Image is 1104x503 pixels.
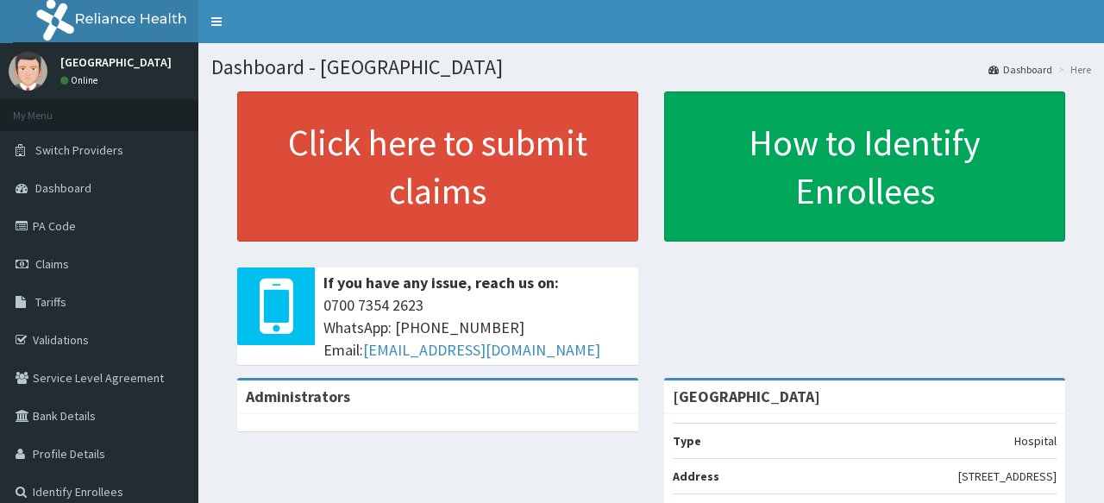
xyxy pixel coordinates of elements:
[60,56,172,68] p: [GEOGRAPHIC_DATA]
[673,433,701,449] b: Type
[9,52,47,91] img: User Image
[673,387,820,406] strong: [GEOGRAPHIC_DATA]
[1054,62,1091,77] li: Here
[246,387,350,406] b: Administrators
[211,56,1091,79] h1: Dashboard - [GEOGRAPHIC_DATA]
[35,142,123,158] span: Switch Providers
[35,294,66,310] span: Tariffs
[35,180,91,196] span: Dashboard
[237,91,638,242] a: Click here to submit claims
[35,256,69,272] span: Claims
[1014,432,1057,450] p: Hospital
[958,468,1057,485] p: [STREET_ADDRESS]
[323,294,630,361] span: 0700 7354 2623 WhatsApp: [PHONE_NUMBER] Email:
[673,468,719,484] b: Address
[323,273,559,292] b: If you have any issue, reach us on:
[60,74,102,86] a: Online
[664,91,1065,242] a: How to Identify Enrollees
[988,62,1052,77] a: Dashboard
[363,340,600,360] a: [EMAIL_ADDRESS][DOMAIN_NAME]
